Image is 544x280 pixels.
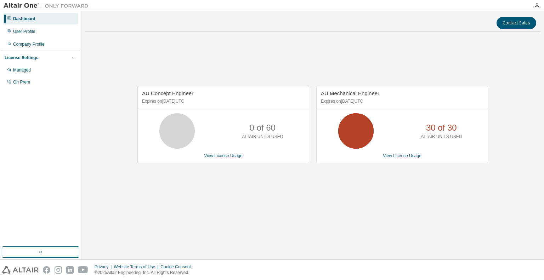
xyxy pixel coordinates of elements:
div: Website Terms of Use [114,264,160,270]
div: Cookie Consent [160,264,195,270]
div: Managed [13,67,31,73]
img: linkedin.svg [66,266,74,274]
img: youtube.svg [78,266,88,274]
p: Expires on [DATE] UTC [321,98,482,104]
div: On Prem [13,79,30,85]
a: View License Usage [383,153,421,158]
p: 0 of 60 [250,122,276,134]
span: AU Concept Engineer [142,90,193,96]
div: User Profile [13,29,35,34]
p: © 2025 Altair Engineering, Inc. All Rights Reserved. [95,270,195,276]
p: Expires on [DATE] UTC [142,98,303,104]
img: instagram.svg [55,266,62,274]
img: altair_logo.svg [2,266,39,274]
div: Dashboard [13,16,35,22]
p: ALTAIR UNITS USED [421,134,462,140]
p: ALTAIR UNITS USED [242,134,283,140]
div: Privacy [95,264,114,270]
div: License Settings [5,55,38,61]
p: 30 of 30 [426,122,457,134]
img: Altair One [4,2,92,9]
button: Contact Sales [497,17,536,29]
div: Company Profile [13,41,45,47]
img: facebook.svg [43,266,50,274]
a: View License Usage [204,153,243,158]
span: AU Mechanical Engineer [321,90,379,96]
